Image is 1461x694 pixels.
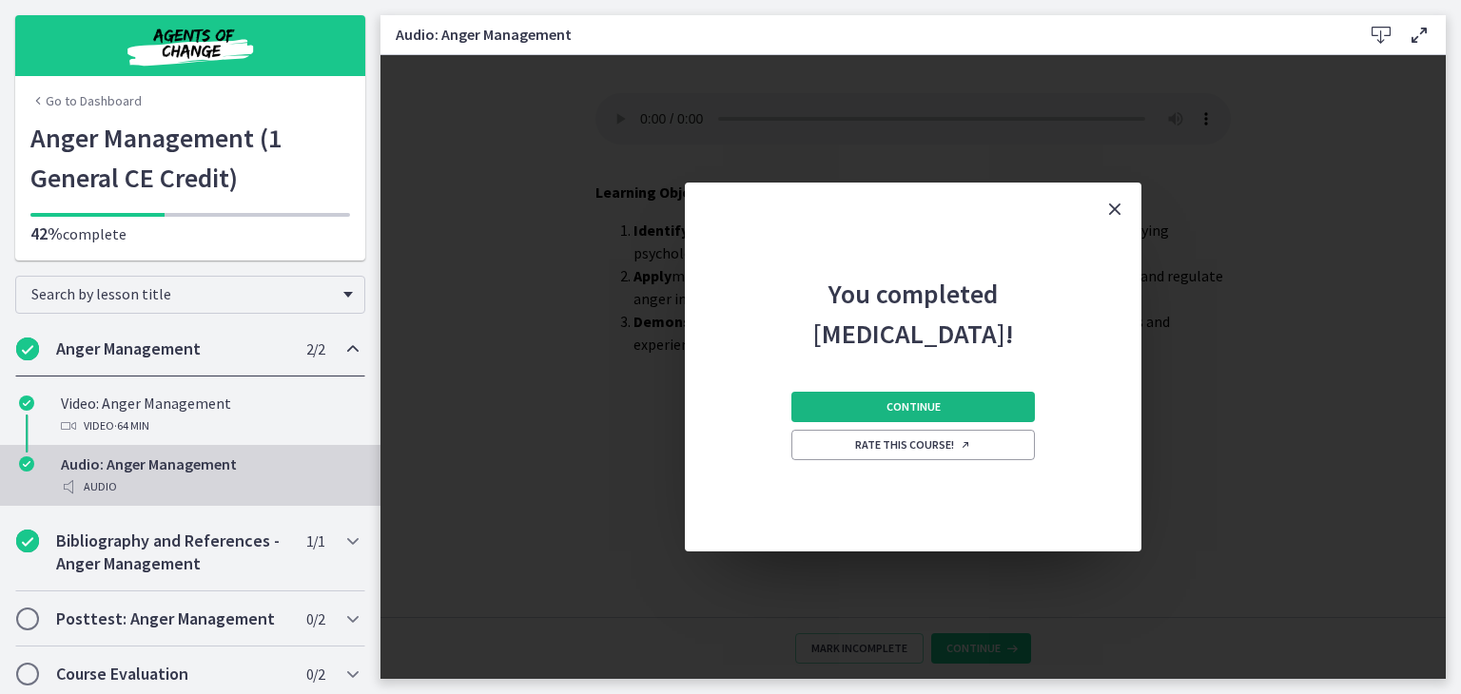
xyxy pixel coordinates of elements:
[61,475,358,498] div: Audio
[886,399,941,414] span: Continue
[30,222,350,245] p: complete
[791,430,1035,460] a: Rate this course! Opens in a new window
[788,236,1039,354] h2: You completed [MEDICAL_DATA]!
[16,337,39,360] i: Completed
[19,456,34,472] i: Completed
[56,663,288,685] h2: Course Evaluation
[114,414,149,437] span: · 64 min
[76,23,304,68] img: Agents of Change Social Work Test Prep
[306,607,324,630] span: 0 / 2
[306,530,324,552] span: 1 / 1
[56,530,288,575] h2: Bibliography and References - Anger Management
[56,337,288,360] h2: Anger Management
[855,437,971,453] span: Rate this course!
[960,439,971,451] i: Opens in a new window
[30,222,63,244] span: 42%
[396,23,1332,46] h3: Audio: Anger Management
[16,530,39,552] i: Completed
[306,663,324,685] span: 0 / 2
[791,392,1035,422] button: Continue
[15,276,365,314] div: Search by lesson title
[19,395,34,411] i: Completed
[61,414,358,437] div: Video
[31,284,334,303] span: Search by lesson title
[306,337,324,360] span: 2 / 2
[61,392,358,437] div: Video: Anger Management
[30,91,142,110] a: Go to Dashboard
[30,118,350,198] h1: Anger Management (1 General CE Credit)
[1088,183,1141,236] button: Close
[56,607,288,630] h2: Posttest: Anger Management
[61,453,358,498] div: Audio: Anger Management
